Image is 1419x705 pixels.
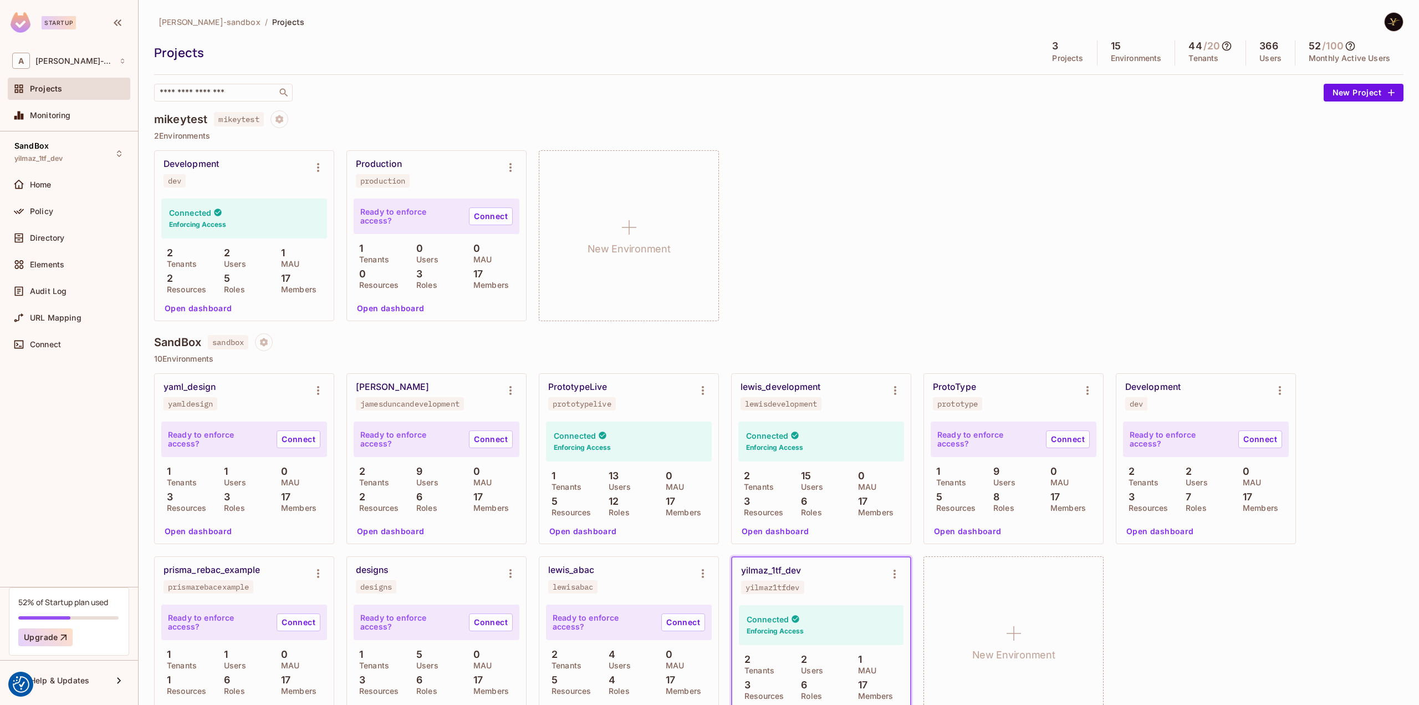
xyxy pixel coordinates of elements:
[356,565,389,576] div: designs
[972,647,1055,663] h1: New Environment
[161,491,173,503] p: 3
[499,379,522,402] button: Environment settings
[168,399,213,408] div: yamldesign
[411,281,437,290] p: Roles
[218,478,246,487] p: Users
[660,470,672,481] p: 0
[554,443,611,453] h6: Enforcing Access
[35,57,114,65] span: Workspace: alex-trustflight-sandbox
[161,478,197,487] p: Tenants
[931,491,942,503] p: 5
[1123,478,1158,487] p: Tenants
[218,491,230,503] p: 3
[160,523,237,540] button: Open dashboard
[853,470,865,481] p: 0
[354,466,365,477] p: 2
[1123,466,1135,477] p: 2
[738,496,750,507] p: 3
[164,565,261,576] div: prisma_rebac_example
[360,613,460,631] p: Ready to enforce access?
[275,491,290,503] p: 17
[739,666,774,675] p: Tenants
[1111,54,1162,63] p: Environments
[468,243,480,254] p: 0
[411,491,422,503] p: 6
[275,466,288,477] p: 0
[168,176,181,185] div: dev
[161,466,171,477] p: 1
[1385,13,1403,31] img: Yilmaz Alizadeh
[218,661,246,670] p: Users
[746,430,788,441] h4: Connected
[275,247,285,258] p: 1
[30,676,89,685] span: Help & Updates
[354,243,363,254] p: 1
[588,241,671,257] h1: New Environment
[468,649,480,660] p: 0
[411,674,422,686] p: 6
[853,508,894,517] p: Members
[1130,399,1143,408] div: dev
[356,159,402,170] div: Production
[499,156,522,179] button: Environment settings
[265,17,268,27] li: /
[468,674,483,686] p: 17
[42,16,76,29] div: Startup
[745,399,817,408] div: lewisdevelopment
[937,399,978,408] div: prototype
[30,180,52,189] span: Home
[307,562,329,585] button: Environment settings
[360,582,392,591] div: designs
[1259,40,1278,52] h5: 366
[1180,466,1192,477] p: 2
[468,466,480,477] p: 0
[161,661,197,670] p: Tenants
[354,649,363,660] p: 1
[603,687,630,696] p: Roles
[546,496,558,507] p: 5
[545,523,621,540] button: Open dashboard
[161,273,173,284] p: 2
[468,504,509,513] p: Members
[360,430,460,448] p: Ready to enforce access?
[354,491,365,503] p: 2
[660,674,675,686] p: 17
[746,443,803,453] h6: Enforcing Access
[741,382,820,393] div: lewis_development
[307,379,329,402] button: Environment settings
[411,243,423,254] p: 0
[603,483,631,491] p: Users
[354,268,366,280] p: 0
[603,508,630,517] p: Roles
[546,508,591,517] p: Resources
[275,260,299,268] p: MAU
[988,491,999,503] p: 8
[548,565,594,576] div: lewis_abac
[154,131,1403,140] p: 2 Environments
[603,496,619,507] p: 12
[499,562,522,585] button: Environment settings
[354,661,389,670] p: Tenants
[161,649,171,660] p: 1
[255,339,273,349] span: Project settings
[933,382,976,393] div: ProtoType
[660,687,701,696] p: Members
[1123,504,1168,513] p: Resources
[30,84,62,93] span: Projects
[1188,40,1202,52] h5: 44
[468,687,509,696] p: Members
[30,340,61,349] span: Connect
[660,508,701,517] p: Members
[12,53,30,69] span: A
[1045,478,1069,487] p: MAU
[1076,379,1099,402] button: Environment settings
[1203,40,1220,52] h5: / 20
[218,466,228,477] p: 1
[795,679,807,691] p: 6
[468,661,492,670] p: MAU
[14,154,63,163] span: yilmaz_1tf_dev
[1045,504,1086,513] p: Members
[660,483,684,491] p: MAU
[154,354,1403,363] p: 10 Environments
[553,399,611,408] div: prototypelive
